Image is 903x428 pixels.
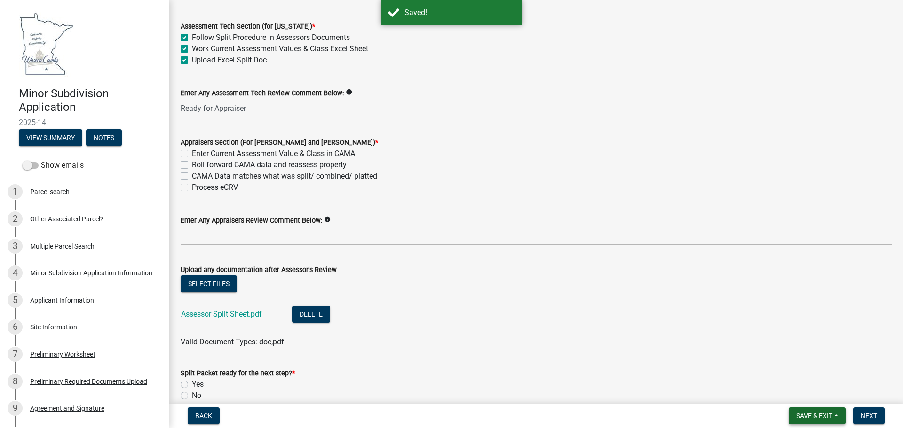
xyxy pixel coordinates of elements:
[181,140,378,146] label: Appraisers Section (For [PERSON_NAME] and [PERSON_NAME])
[181,267,337,273] label: Upload any documentation after Assessor's Review
[30,270,152,276] div: Minor Subdivision Application Information
[8,374,23,389] div: 8
[181,310,262,319] a: Assessor Split Sheet.pdf
[324,216,331,223] i: info
[181,23,315,30] label: Assessment Tech Section (for [US_STATE])
[796,412,832,420] span: Save & Exit
[789,407,846,424] button: Save & Exit
[8,319,23,335] div: 6
[30,378,147,385] div: Preliminary Required Documents Upload
[30,324,77,330] div: Site Information
[861,412,877,420] span: Next
[192,182,238,193] label: Process eCRV
[181,370,295,377] label: Split Packet ready for the next step?
[192,54,267,66] label: Upload Excel Split Doc
[192,379,204,390] label: Yes
[192,148,355,159] label: Enter Current Assessment Value & Class in CAMA
[192,43,368,54] label: Work Current Assessment Values & Class Excel Sheet
[8,265,23,280] div: 4
[404,7,515,18] div: Saved!
[181,275,237,292] button: Select files
[292,306,330,323] button: Delete
[192,159,347,171] label: Roll forward CAMA data and reassess property
[181,218,322,224] label: Enter Any Appraisers Review Comment Below:
[86,134,122,142] wm-modal-confirm: Notes
[8,347,23,362] div: 7
[292,311,330,319] wm-modal-confirm: Delete Document
[19,118,150,127] span: 2025-14
[8,401,23,416] div: 9
[346,89,352,95] i: info
[181,90,344,97] label: Enter Any Assessment Tech Review Comment Below:
[192,390,201,401] label: No
[188,407,220,424] button: Back
[19,10,74,77] img: Waseca County, Minnesota
[30,188,70,195] div: Parcel search
[8,211,23,226] div: 2
[192,171,377,182] label: CAMA Data matches what was split/ combined/ platted
[19,129,82,146] button: View Summary
[8,184,23,199] div: 1
[192,32,350,43] label: Follow Split Procedure in Assessors Documents
[19,87,162,114] h4: Minor Subdivision Application
[19,134,82,142] wm-modal-confirm: Summary
[8,239,23,254] div: 3
[181,337,284,346] span: Valid Document Types: doc,pdf
[853,407,885,424] button: Next
[30,405,104,412] div: Agreement and Signature
[86,129,122,146] button: Notes
[30,297,94,303] div: Applicant Information
[30,351,95,358] div: Preliminary Worksheet
[30,243,95,249] div: Multiple Parcel Search
[8,293,23,308] div: 5
[30,216,103,222] div: Other Associated Parcel?
[195,412,212,420] span: Back
[23,160,84,171] label: Show emails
